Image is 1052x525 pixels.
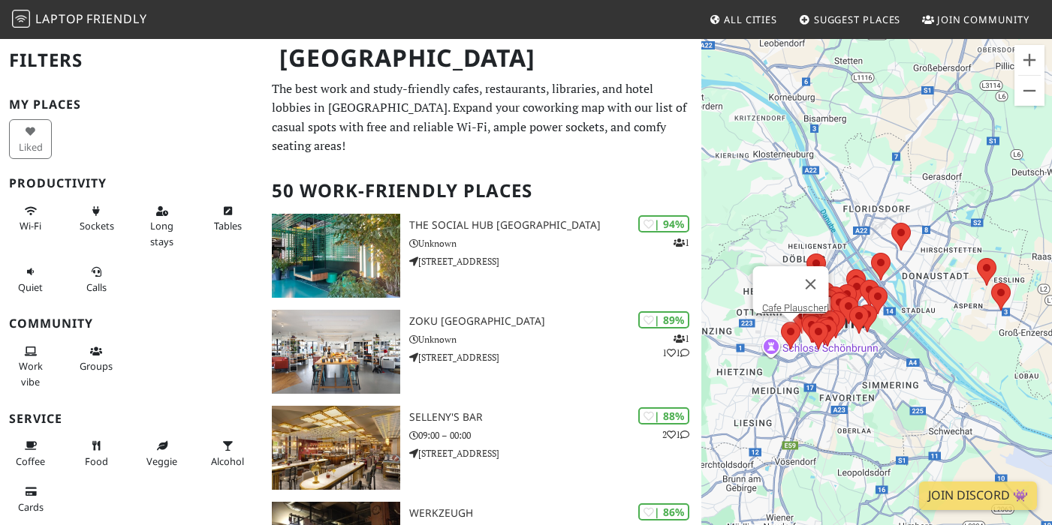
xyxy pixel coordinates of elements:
[638,311,689,328] div: | 89%
[85,454,108,468] span: Food
[211,454,244,468] span: Alcohol
[16,454,45,468] span: Coffee
[409,315,701,328] h3: Zoku [GEOGRAPHIC_DATA]
[409,219,701,232] h3: The Social Hub [GEOGRAPHIC_DATA]
[9,199,52,238] button: Wi-Fi
[919,481,1037,510] a: Join Discord 👾
[409,428,701,442] p: 09:00 – 00:00
[1014,45,1044,75] button: Zoom in
[206,433,249,473] button: Alcohol
[937,13,1029,26] span: Join Community
[1014,76,1044,106] button: Zoom out
[75,433,118,473] button: Food
[75,339,118,379] button: Groups
[272,406,400,490] img: SELLENY'S Bar
[703,6,783,33] a: All Cities
[140,199,183,253] button: Long stays
[409,507,701,520] h3: WerkzeugH
[916,6,1035,33] a: Join Community
[18,280,43,294] span: Quiet
[674,235,689,250] p: 1
[272,79,692,156] p: The best work and study-friendly cafes, restaurants, libraries, and hotel lobbies in [GEOGRAPHIC_...
[9,339,52,394] button: Work vibe
[814,13,901,26] span: Suggest Places
[662,427,689,442] p: 2 1
[272,168,692,214] h2: 50 Work-Friendly Places
[662,331,689,360] p: 1 1 1
[9,412,254,426] h3: Service
[9,433,52,473] button: Coffee
[761,302,828,313] a: Cafe Plauscherl
[18,500,44,514] span: Credit cards
[409,350,701,364] p: [STREET_ADDRESS]
[263,406,701,490] a: SELLENY'S Bar | 88% 21 SELLENY'S Bar 09:00 – 00:00 [STREET_ADDRESS]
[12,7,147,33] a: LaptopFriendly LaptopFriendly
[638,215,689,232] div: | 94%
[409,254,701,268] p: [STREET_ADDRESS]
[724,13,777,26] span: All Cities
[409,332,701,346] p: Unknown
[409,411,701,424] h3: SELLENY'S Bar
[80,219,114,232] span: Power sockets
[75,199,118,238] button: Sockets
[409,236,701,250] p: Unknown
[9,176,254,190] h3: Productivity
[80,359,113,373] span: Group tables
[638,503,689,520] div: | 86%
[150,219,173,247] span: Long stays
[75,259,118,299] button: Calls
[35,10,84,27] span: Laptop
[409,446,701,460] p: [STREET_ADDRESS]
[214,219,242,232] span: Work-friendly tables
[9,259,52,299] button: Quiet
[272,310,400,394] img: Zoku Vienna
[9,316,254,331] h3: Community
[793,6,907,33] a: Suggest Places
[86,280,107,294] span: Video/audio calls
[140,433,183,473] button: Veggie
[9,37,254,83] h2: Filters
[272,214,400,298] img: The Social Hub Vienna
[9,97,254,112] h3: My Places
[206,199,249,238] button: Tables
[263,214,701,298] a: The Social Hub Vienna | 94% 1 The Social Hub [GEOGRAPHIC_DATA] Unknown [STREET_ADDRESS]
[9,479,52,519] button: Cards
[792,266,828,302] button: Close
[263,310,701,394] a: Zoku Vienna | 89% 111 Zoku [GEOGRAPHIC_DATA] Unknown [STREET_ADDRESS]
[86,10,146,27] span: Friendly
[267,37,698,79] h1: [GEOGRAPHIC_DATA]
[20,219,41,232] span: Stable Wi-Fi
[19,359,43,388] span: People working
[146,454,177,468] span: Veggie
[12,10,30,28] img: LaptopFriendly
[638,407,689,424] div: | 88%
